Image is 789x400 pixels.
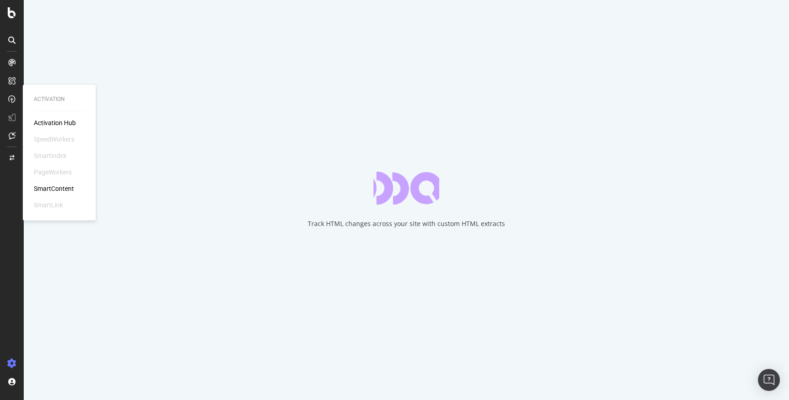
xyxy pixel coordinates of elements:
div: Track HTML changes across your site with custom HTML extracts [308,219,505,228]
div: PageWorkers [34,168,72,177]
a: SmartContent [34,184,74,193]
div: SmartIndex [34,151,67,160]
div: animation [373,172,439,205]
a: Activation Hub [34,118,76,127]
div: Activation [34,95,85,103]
div: Open Intercom Messenger [758,369,780,391]
div: SpeedWorkers [34,135,74,144]
div: SmartLink [34,200,63,210]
